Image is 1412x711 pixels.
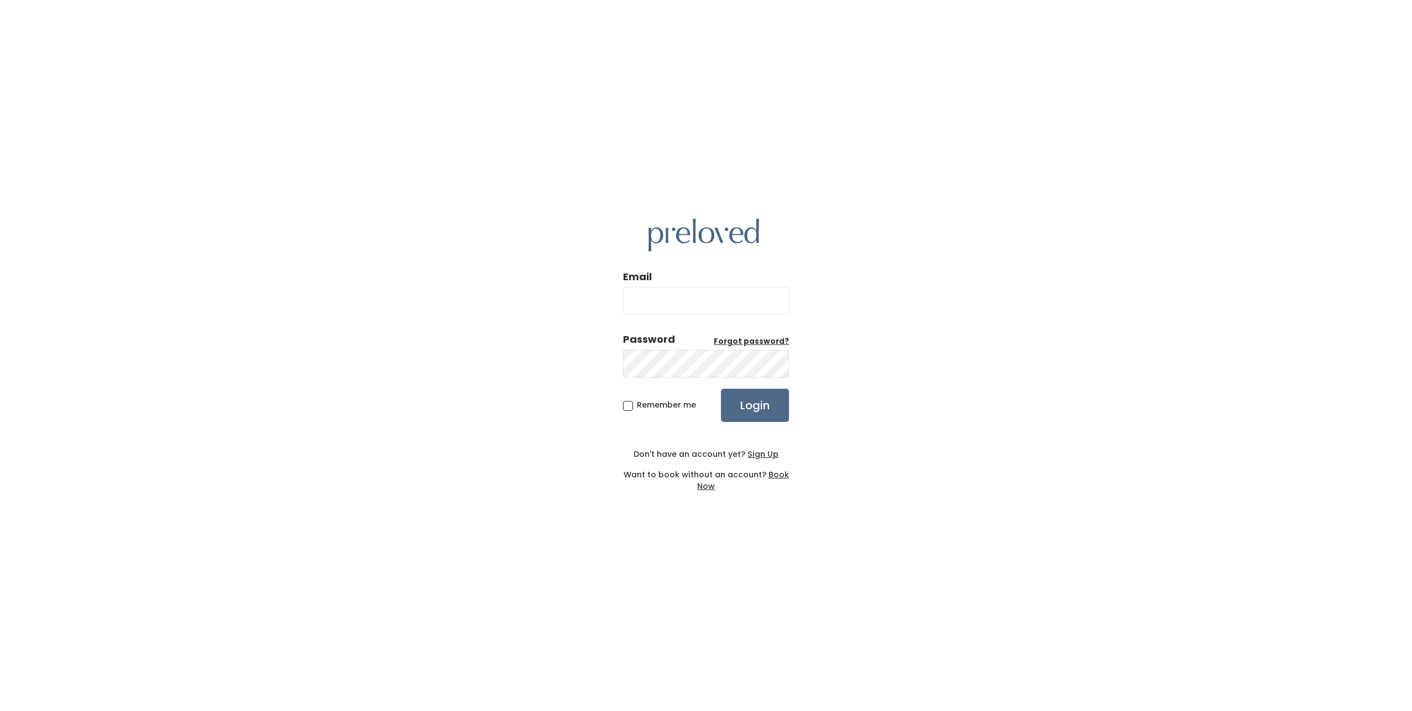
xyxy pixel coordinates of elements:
[714,336,789,347] a: Forgot password?
[747,449,778,460] u: Sign Up
[648,219,759,251] img: preloved logo
[697,469,789,492] a: Book Now
[637,399,696,410] span: Remember me
[623,460,789,492] div: Want to book without an account?
[721,389,789,422] input: Login
[623,270,652,284] label: Email
[745,449,778,460] a: Sign Up
[623,449,789,460] div: Don't have an account yet?
[714,336,789,347] u: Forgot password?
[623,332,675,347] div: Password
